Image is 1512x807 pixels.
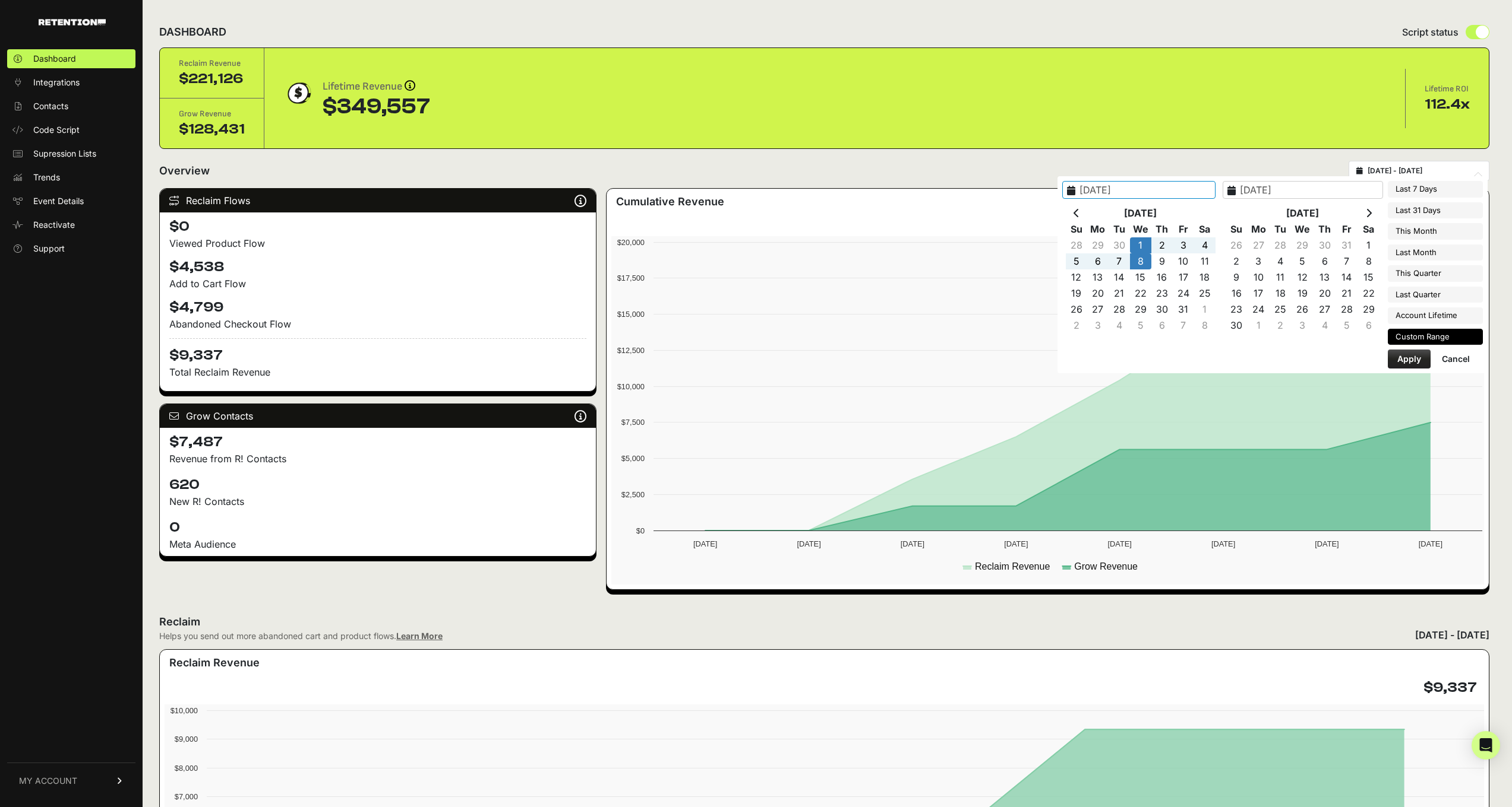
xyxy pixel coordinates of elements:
[1358,317,1380,333] td: 6
[169,298,586,317] h4: $4,799
[1130,221,1151,237] th: We
[1151,301,1173,317] td: 30
[1173,237,1194,253] td: 3
[1173,269,1194,285] td: 17
[1226,221,1248,237] th: Su
[1130,237,1151,253] td: 1
[169,258,586,277] h4: $4,538
[617,274,644,282] text: $17,500
[179,58,245,69] div: Reclaim Revenue
[1270,269,1292,285] td: 11
[617,238,644,247] text: $20,000
[1109,269,1130,285] td: 14
[1248,301,1270,317] td: 24
[169,452,586,466] p: Revenue from R! Contacts
[1194,269,1216,285] td: 18
[900,539,924,548] text: [DATE]
[1194,253,1216,269] td: 11
[159,630,443,642] div: Helps you send out more abandoned cart and product flows.
[1292,269,1314,285] td: 12
[1109,221,1130,237] th: Tu
[7,215,135,234] a: Reactivate
[1425,83,1470,95] div: Lifetime ROI
[171,706,198,715] text: $10,000
[175,764,198,773] text: $8,000
[1226,285,1248,301] td: 16
[159,163,210,179] h2: Overview
[1066,285,1087,301] td: 19
[1248,253,1270,269] td: 3
[1130,301,1151,317] td: 29
[1336,317,1358,333] td: 5
[169,317,586,331] div: Abandoned Checkout Flow
[1226,253,1248,269] td: 2
[1173,221,1194,237] th: Fr
[1248,269,1270,285] td: 10
[1314,221,1336,237] th: Th
[179,69,245,88] div: $221,126
[1066,237,1087,253] td: 28
[1151,269,1173,285] td: 16
[1292,317,1314,333] td: 3
[1314,253,1336,269] td: 6
[1388,202,1483,219] li: Last 31 Days
[39,19,106,26] img: Retention.com
[33,243,65,255] span: Support
[1292,301,1314,317] td: 26
[1418,539,1442,548] text: [DATE]
[1358,221,1380,237] th: Sa
[1336,269,1358,285] td: 14
[1314,301,1336,317] td: 27
[169,365,586,379] p: Total Reclaim Revenue
[1109,285,1130,301] td: 21
[617,310,644,319] text: $15,000
[1087,285,1109,301] td: 20
[1173,317,1194,333] td: 7
[1314,317,1336,333] td: 4
[975,561,1050,571] text: Reclaim Revenue
[797,539,820,548] text: [DATE]
[1087,253,1109,269] td: 6
[1066,253,1087,269] td: 5
[33,53,76,65] span: Dashboard
[160,404,596,428] div: Grow Contacts
[1388,329,1483,345] li: Custom Range
[1004,539,1028,548] text: [DATE]
[1087,237,1109,253] td: 29
[1130,253,1151,269] td: 8
[616,193,724,210] h3: Cumulative Revenue
[169,475,586,494] h4: 620
[1358,301,1380,317] td: 29
[33,219,75,231] span: Reactivate
[33,148,96,160] span: Supression Lists
[1270,301,1292,317] td: 25
[1336,221,1358,237] th: Fr
[1358,269,1380,285] td: 15
[1336,237,1358,253] td: 31
[1066,317,1087,333] td: 2
[1087,221,1109,237] th: Mo
[1472,731,1500,760] div: Open Intercom Messenger
[1109,237,1130,253] td: 30
[1066,269,1087,285] td: 12
[1226,269,1248,285] td: 9
[617,346,644,355] text: $12,500
[1270,253,1292,269] td: 4
[7,192,135,211] a: Event Details
[1087,205,1194,221] th: [DATE]
[1087,269,1109,285] td: 13
[1151,317,1173,333] td: 6
[169,518,586,537] h4: 0
[1358,237,1380,253] td: 1
[1087,301,1109,317] td: 27
[1194,237,1216,253] td: 4
[1415,628,1489,642] div: [DATE] - [DATE]
[1336,253,1358,269] td: 7
[1336,301,1358,317] td: 28
[179,120,245,139] div: $128,431
[1388,350,1431,368] button: Apply
[1402,25,1459,39] span: Script status
[175,792,198,801] text: $7,000
[1432,350,1479,368] button: Cancel
[7,73,135,92] a: Integrations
